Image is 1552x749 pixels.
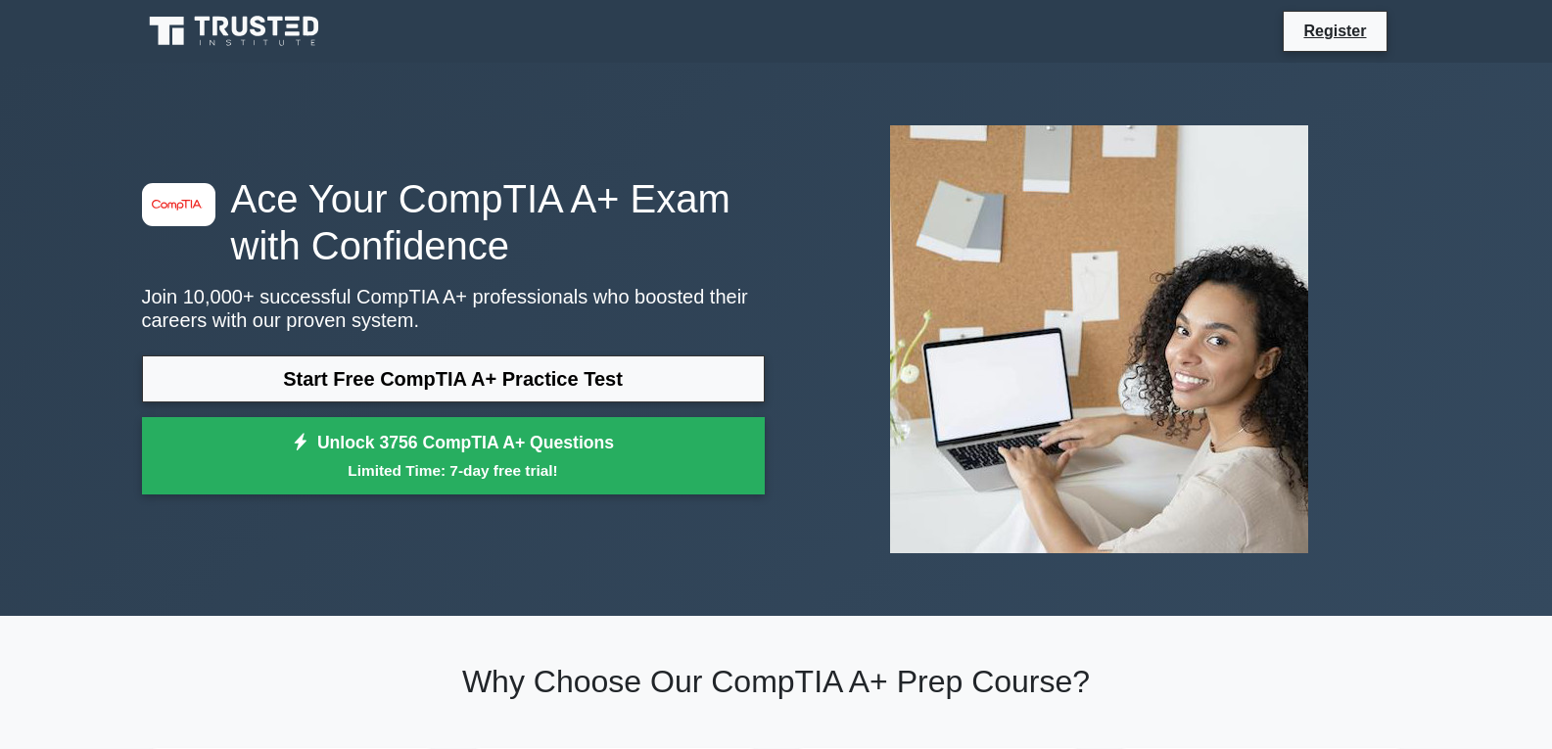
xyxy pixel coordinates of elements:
h2: Why Choose Our CompTIA A+ Prep Course? [142,663,1411,700]
a: Unlock 3756 CompTIA A+ QuestionsLimited Time: 7-day free trial! [142,417,765,495]
a: Start Free CompTIA A+ Practice Test [142,355,765,402]
small: Limited Time: 7-day free trial! [166,459,740,482]
a: Register [1292,19,1378,43]
h1: Ace Your CompTIA A+ Exam with Confidence [142,175,765,269]
p: Join 10,000+ successful CompTIA A+ professionals who boosted their careers with our proven system. [142,285,765,332]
